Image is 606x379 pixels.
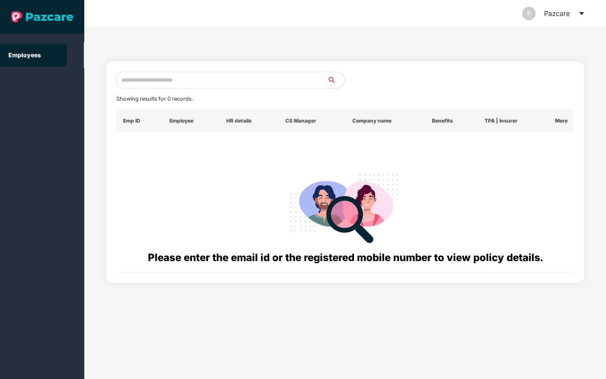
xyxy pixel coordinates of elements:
th: TPA | Insurer [478,109,548,132]
span: caret-down [578,10,585,17]
th: Employee [163,109,220,132]
th: More [548,109,574,132]
img: svg+xml;base64,PHN2ZyB4bWxucz0iaHR0cDovL3d3dy53My5vcmcvMjAwMC9zdmciIHdpZHRoPSIyODgiIGhlaWdodD0iMj... [284,164,406,250]
a: Employees [8,51,41,59]
th: Company name [346,109,426,132]
span: P [527,7,531,20]
span: Please enter the email id or the registered mobile number to view policy details. [148,251,543,264]
th: HR details [220,109,278,132]
th: Benefits [425,109,477,132]
span: Showing results for 0 records. [116,96,193,102]
button: search [327,72,345,88]
span: search [327,77,344,83]
th: Emp ID [116,109,163,132]
th: CS Manager [279,109,346,132]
